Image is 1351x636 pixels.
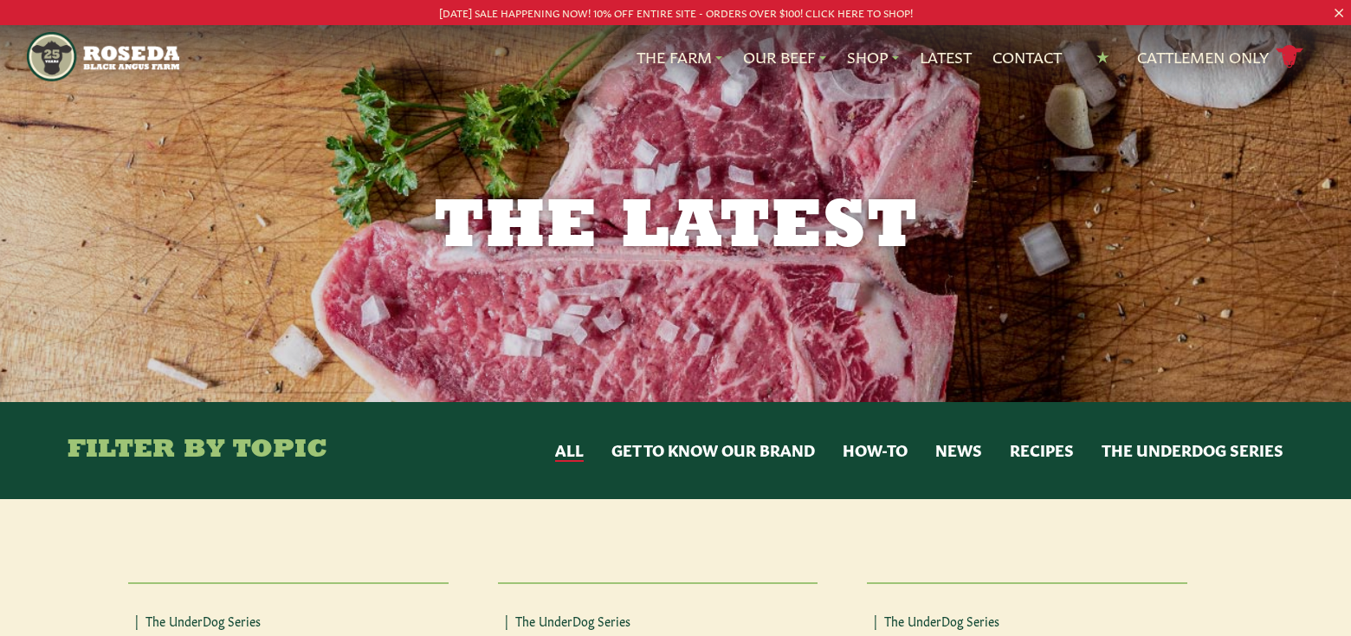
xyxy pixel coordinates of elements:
p: The UnderDog Series [867,612,1187,629]
button: The UnderDog Series [1102,439,1283,462]
img: https://roseda.com/wp-content/uploads/2021/05/roseda-25-header.png [27,32,179,81]
button: Get to Know Our Brand [611,439,815,462]
a: The Farm [637,46,722,68]
span: | [505,612,508,629]
button: How-to [843,439,908,462]
button: News [935,439,982,462]
span: | [874,612,877,629]
p: The UnderDog Series [498,612,818,629]
a: Our Beef [743,46,826,68]
button: Recipes [1010,439,1074,462]
nav: Main Navigation [27,25,1324,88]
p: The UnderDog Series [128,612,449,629]
a: Contact [992,46,1062,68]
h4: Filter By Topic [68,437,327,464]
p: [DATE] SALE HAPPENING NOW! 10% OFF ENTIRE SITE - ORDERS OVER $100! CLICK HERE TO SHOP! [68,3,1283,22]
span: | [135,612,139,629]
button: All [555,439,584,462]
a: Shop [847,46,899,68]
h1: The Latest [232,194,1119,263]
a: Cattlemen Only [1137,42,1303,72]
a: Latest [920,46,972,68]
